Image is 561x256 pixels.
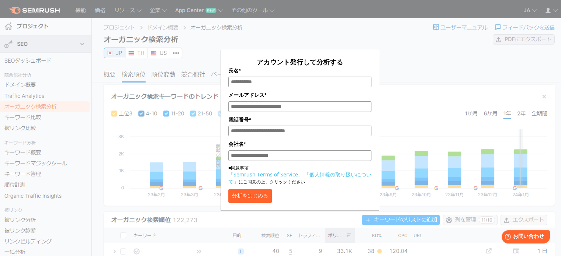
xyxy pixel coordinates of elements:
[228,116,371,124] label: 電話番号*
[228,189,272,203] button: 分析をはじめる
[228,171,371,185] a: 「個人情報の取り扱いについて」
[495,227,553,248] iframe: Help widget launcher
[228,91,371,99] label: メールアドレス*
[257,57,343,66] span: アカウント発行して分析する
[228,171,303,178] a: 「Semrush Terms of Service」
[228,165,371,185] p: ■同意事項 にご同意の上、クリックください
